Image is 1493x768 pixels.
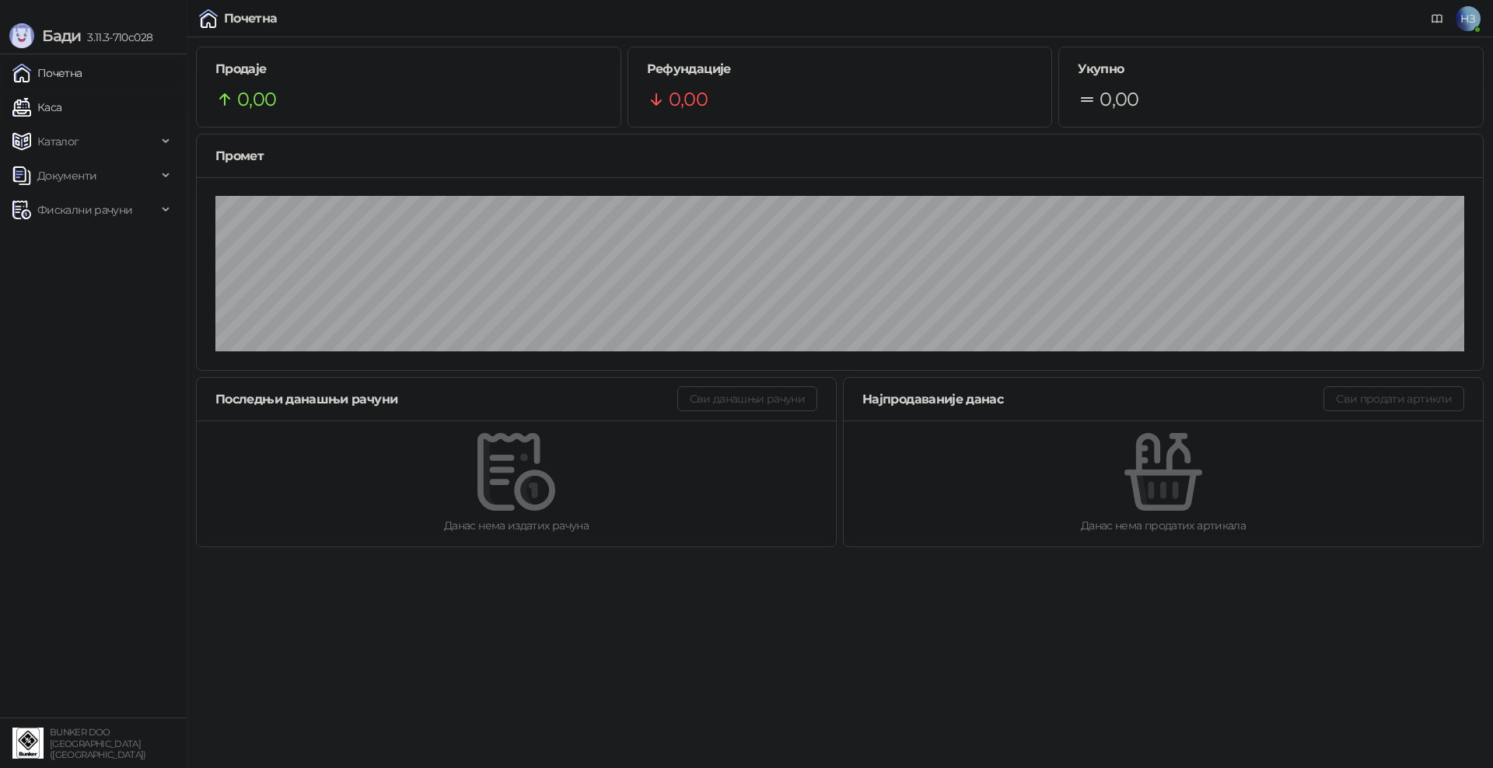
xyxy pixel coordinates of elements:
[1323,386,1464,411] button: Сви продати артикли
[224,12,278,25] div: Почетна
[37,160,96,191] span: Документи
[669,85,708,114] span: 0,00
[37,126,79,157] span: Каталог
[647,60,1033,79] h5: Рефундације
[215,60,602,79] h5: Продаје
[237,85,276,114] span: 0,00
[50,727,146,760] small: BUNKER DOO [GEOGRAPHIC_DATA] ([GEOGRAPHIC_DATA])
[1078,60,1464,79] h5: Укупно
[37,194,132,225] span: Фискални рачуни
[81,30,152,44] span: 3.11.3-710c028
[215,389,677,409] div: Последњи данашњи рачуни
[862,389,1323,409] div: Најпродаваније данас
[1100,85,1138,114] span: 0,00
[9,23,34,48] img: Logo
[1456,6,1481,31] span: НЗ
[869,517,1458,534] div: Данас нема продатих артикала
[12,92,61,123] a: Каса
[12,58,82,89] a: Почетна
[677,386,817,411] button: Сви данашњи рачуни
[215,146,1464,166] div: Промет
[42,26,81,45] span: Бади
[1425,6,1449,31] a: Документација
[12,728,44,759] img: 64x64-companyLogo-d200c298-da26-4023-afd4-f376f589afb5.jpeg
[222,517,811,534] div: Данас нема издатих рачуна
